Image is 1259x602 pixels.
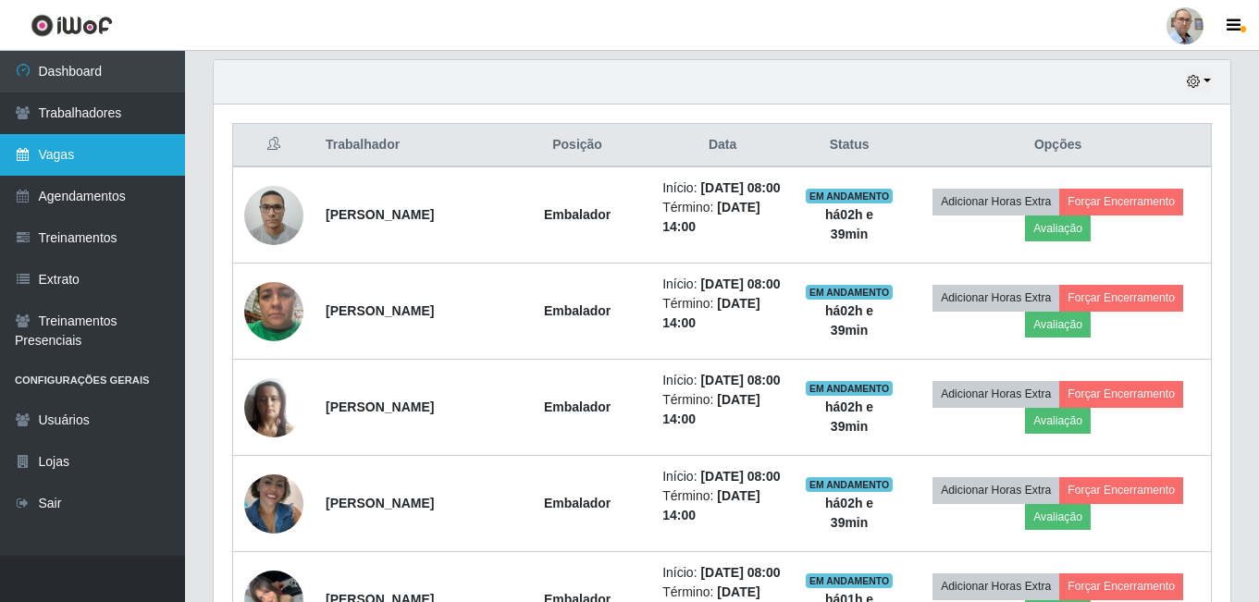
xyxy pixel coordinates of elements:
[662,390,783,429] li: Término:
[503,124,651,167] th: Posição
[662,294,783,333] li: Término:
[244,272,303,350] img: 1743256208658.jpeg
[326,207,434,222] strong: [PERSON_NAME]
[662,275,783,294] li: Início:
[806,477,894,492] span: EM ANDAMENTO
[244,368,303,447] img: 1743673733058.jpeg
[825,303,873,338] strong: há 02 h e 39 min
[932,189,1059,215] button: Adicionar Horas Extra
[326,496,434,510] strong: [PERSON_NAME]
[700,180,780,195] time: [DATE] 08:00
[544,303,611,318] strong: Embalador
[326,303,434,318] strong: [PERSON_NAME]
[1059,189,1183,215] button: Forçar Encerramento
[794,124,905,167] th: Status
[315,124,503,167] th: Trabalhador
[326,399,434,414] strong: [PERSON_NAME]
[825,207,873,241] strong: há 02 h e 39 min
[662,467,783,486] li: Início:
[932,381,1059,407] button: Adicionar Horas Extra
[806,573,894,588] span: EM ANDAMENTO
[662,178,783,198] li: Início:
[905,124,1211,167] th: Opções
[244,464,303,543] img: 1750528550016.jpeg
[544,496,611,510] strong: Embalador
[244,176,303,254] img: 1739493301176.jpeg
[1059,477,1183,503] button: Forçar Encerramento
[806,285,894,300] span: EM ANDAMENTO
[31,14,113,37] img: CoreUI Logo
[700,276,780,291] time: [DATE] 08:00
[544,207,611,222] strong: Embalador
[932,285,1059,311] button: Adicionar Horas Extra
[1025,408,1091,434] button: Avaliação
[700,469,780,484] time: [DATE] 08:00
[806,381,894,396] span: EM ANDAMENTO
[1025,312,1091,338] button: Avaliação
[1059,285,1183,311] button: Forçar Encerramento
[662,563,783,583] li: Início:
[700,565,780,580] time: [DATE] 08:00
[651,124,794,167] th: Data
[1025,504,1091,530] button: Avaliação
[825,399,873,434] strong: há 02 h e 39 min
[932,477,1059,503] button: Adicionar Horas Extra
[1059,573,1183,599] button: Forçar Encerramento
[1059,381,1183,407] button: Forçar Encerramento
[700,373,780,387] time: [DATE] 08:00
[932,573,1059,599] button: Adicionar Horas Extra
[662,198,783,237] li: Término:
[662,486,783,525] li: Término:
[544,399,611,414] strong: Embalador
[806,189,894,203] span: EM ANDAMENTO
[825,496,873,530] strong: há 02 h e 39 min
[662,371,783,390] li: Início:
[1025,215,1091,241] button: Avaliação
